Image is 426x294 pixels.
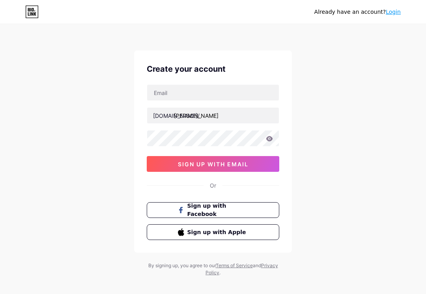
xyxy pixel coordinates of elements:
[178,161,248,167] span: sign up with email
[386,9,401,15] a: Login
[210,181,216,190] div: Or
[187,228,248,236] span: Sign up with Apple
[147,224,279,240] button: Sign up with Apple
[314,8,401,16] div: Already have an account?
[216,262,253,268] a: Terms of Service
[187,202,248,218] span: Sign up with Facebook
[153,112,200,120] div: [DOMAIN_NAME]/
[147,85,279,100] input: Email
[147,108,279,123] input: username
[147,202,279,218] button: Sign up with Facebook
[147,63,279,75] div: Create your account
[147,156,279,172] button: sign up with email
[146,262,280,276] div: By signing up, you agree to our and .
